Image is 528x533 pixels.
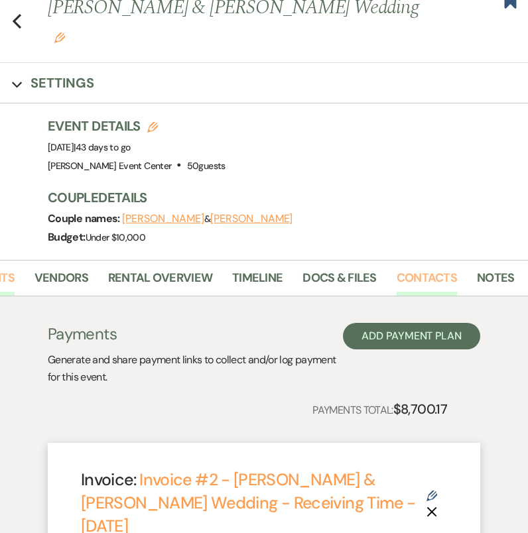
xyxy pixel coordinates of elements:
[74,141,130,153] span: |
[48,230,86,244] span: Budget:
[312,398,447,420] p: Payments Total:
[122,213,293,225] span: &
[48,188,515,207] h3: Couple Details
[393,400,447,418] strong: $8,700.17
[108,268,212,296] a: Rental Overview
[48,211,122,225] span: Couple names:
[122,213,204,224] button: [PERSON_NAME]
[48,117,226,135] h3: Event Details
[477,268,514,296] a: Notes
[302,268,376,296] a: Docs & Files
[48,351,343,385] p: Generate and share payment links to collect and/or log payment for this event.
[54,31,65,43] button: Edit
[48,323,343,345] h3: Payments
[76,141,131,153] span: 43 days to go
[48,141,130,153] span: [DATE]
[31,74,94,92] h3: Settings
[187,160,226,172] span: 50 guests
[34,268,88,296] a: Vendors
[210,213,293,224] button: [PERSON_NAME]
[397,268,457,296] a: Contacts
[48,160,171,172] span: [PERSON_NAME] Event Center
[232,268,283,296] a: Timeline
[12,74,94,92] button: Settings
[86,231,146,243] span: Under $10,000
[343,323,480,349] button: Add Payment Plan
